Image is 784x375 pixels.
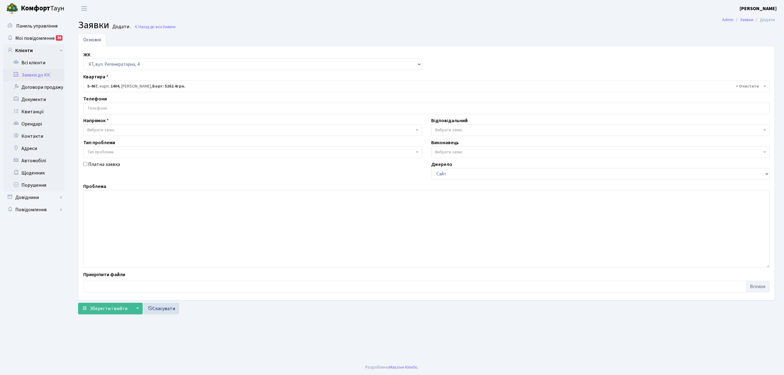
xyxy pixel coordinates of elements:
span: <b>5-467</b>, корп.: <b>1404</b>, Головін Андрій Юрійович, <b>Борг: 5262.4грн.</b> [87,83,762,89]
span: Мої повідомлення [15,35,55,42]
a: Назад до всіхЗаявки [134,24,175,30]
a: Мої повідомлення36 [3,32,64,44]
b: Борг: 5262.4грн. [152,83,185,89]
a: Основні [78,33,106,46]
a: Всі клієнти [3,57,64,69]
span: Вибрати запис [87,127,115,133]
span: Панель управління [16,23,58,29]
span: Вибрати запис [435,149,463,155]
a: Скасувати [144,303,179,314]
span: <b>5-467</b>, корп.: <b>1404</b>, Головін Андрій Юрійович, <b>Борг: 5262.4грн.</b> [83,81,770,92]
label: Телефони [83,95,107,103]
label: Квартира [83,73,108,81]
span: Зберегти і вийти [90,305,127,312]
b: Комфорт [21,3,50,13]
label: Відповідальний [431,117,468,124]
label: Проблема [83,183,106,190]
a: Повідомлення [3,204,64,216]
span: Заявки [78,18,109,32]
label: Виконавець [431,139,459,146]
a: Квитанції [3,106,64,118]
div: Розроблено . [365,364,419,371]
a: Щоденник [3,167,64,179]
button: Зберегти і вийти [78,303,131,314]
a: Договори продажу [3,81,64,93]
a: Орендарі [3,118,64,130]
button: Переключити навігацію [77,3,92,13]
label: ЖК [83,51,90,58]
li: Додати [753,17,775,23]
b: 1404 [111,83,119,89]
a: Admin [722,17,733,23]
span: Таун [21,3,64,14]
input: Телефони [84,103,769,114]
a: Контакти [3,130,64,142]
span: Заявки [162,24,175,30]
label: Джерело [431,161,452,168]
label: Тип проблеми [83,139,115,146]
a: Massive Kinetic [389,364,418,370]
a: Заявки [740,17,753,23]
span: Вибрати запис [435,127,463,133]
a: [PERSON_NAME] [740,5,777,12]
label: Напрямок [83,117,109,124]
a: Документи [3,93,64,106]
div: 36 [56,35,62,41]
span: Видалити всі елементи [736,83,759,89]
a: Клієнти [3,44,64,57]
a: Довідники [3,191,64,204]
a: Заявки до КК [3,69,64,81]
a: Автомобілі [3,155,64,167]
a: Панель управління [3,20,64,32]
label: Прикріпити файли [83,271,125,278]
a: Порушення [3,179,64,191]
img: logo.png [6,2,18,15]
nav: breadcrumb [713,13,784,26]
a: Адреси [3,142,64,155]
span: Тип проблеми [87,149,114,155]
b: 5-467 [87,83,97,89]
small: Додати . [111,24,131,30]
label: Платна заявка [88,161,120,168]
